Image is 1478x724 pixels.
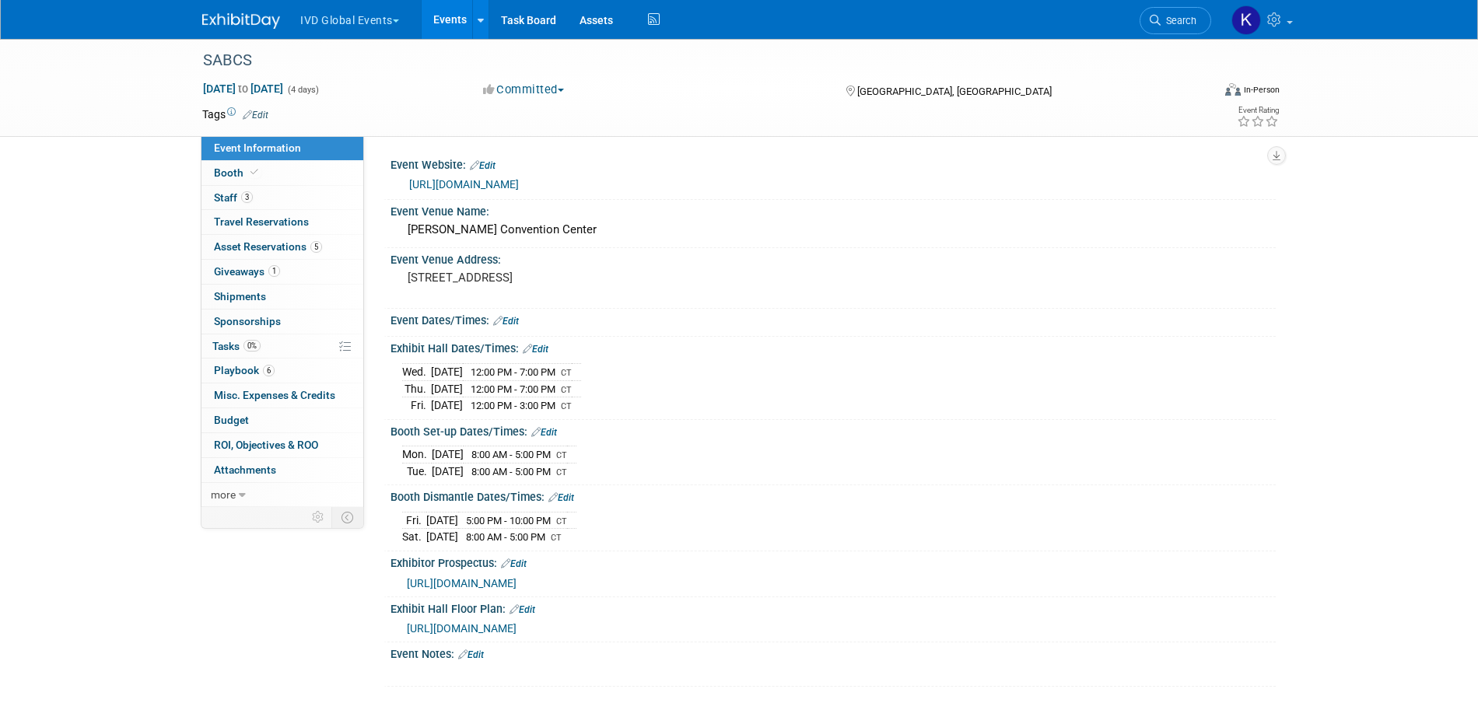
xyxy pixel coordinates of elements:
[1243,84,1280,96] div: In-Person
[426,512,458,529] td: [DATE]
[198,47,1188,75] div: SABCS
[391,309,1276,329] div: Event Dates/Times:
[493,316,519,327] a: Edit
[201,285,363,309] a: Shipments
[431,397,463,414] td: [DATE]
[458,649,484,660] a: Edit
[201,483,363,507] a: more
[466,515,551,526] span: 5:00 PM - 10:00 PM
[407,622,517,635] a: [URL][DOMAIN_NAME]
[561,401,572,411] span: CT
[471,366,555,378] span: 12:00 PM - 7:00 PM
[202,13,280,29] img: ExhibitDay
[523,344,548,355] a: Edit
[531,427,557,438] a: Edit
[402,529,426,545] td: Sat.
[470,160,496,171] a: Edit
[214,215,309,228] span: Travel Reservations
[214,240,322,253] span: Asset Reservations
[391,420,1276,440] div: Booth Set-up Dates/Times:
[471,383,555,395] span: 12:00 PM - 7:00 PM
[214,166,261,179] span: Booth
[211,488,236,501] span: more
[212,340,261,352] span: Tasks
[241,191,253,203] span: 3
[466,531,545,543] span: 8:00 AM - 5:00 PM
[332,507,364,527] td: Toggle Event Tabs
[391,597,1276,617] div: Exhibit Hall Floor Plan:
[431,363,463,380] td: [DATE]
[201,334,363,359] a: Tasks0%
[286,85,319,95] span: (4 days)
[1237,107,1279,114] div: Event Rating
[214,414,249,426] span: Budget
[551,533,562,543] span: CT
[391,248,1276,268] div: Event Venue Address:
[431,380,463,397] td: [DATE]
[214,142,301,154] span: Event Information
[214,389,335,401] span: Misc. Expenses & Credits
[556,467,567,477] span: CT
[202,82,284,96] span: [DATE] [DATE]
[201,186,363,210] a: Staff3
[561,385,572,395] span: CT
[471,466,551,477] span: 8:00 AM - 5:00 PM
[243,340,261,352] span: 0%
[432,446,464,463] td: [DATE]
[1119,81,1280,104] div: Event Format
[201,136,363,160] a: Event Information
[201,161,363,185] a: Booth
[561,368,572,378] span: CT
[268,265,280,277] span: 1
[214,290,266,303] span: Shipments
[501,558,527,569] a: Edit
[471,400,555,411] span: 12:00 PM - 3:00 PM
[402,218,1264,242] div: [PERSON_NAME] Convention Center
[201,408,363,432] a: Budget
[407,577,517,589] a: [URL][DOMAIN_NAME]
[391,200,1276,219] div: Event Venue Name:
[263,365,275,376] span: 6
[201,210,363,234] a: Travel Reservations
[201,433,363,457] a: ROI, Objectives & ROO
[402,397,431,414] td: Fri.
[201,458,363,482] a: Attachments
[243,110,268,121] a: Edit
[471,449,551,460] span: 8:00 AM - 5:00 PM
[214,265,280,278] span: Giveaways
[402,446,432,463] td: Mon.
[214,364,275,376] span: Playbook
[305,507,332,527] td: Personalize Event Tab Strip
[402,463,432,479] td: Tue.
[391,551,1276,572] div: Exhibitor Prospectus:
[391,337,1276,357] div: Exhibit Hall Dates/Times:
[408,271,742,285] pre: [STREET_ADDRESS]
[310,241,322,253] span: 5
[391,485,1276,505] div: Booth Dismantle Dates/Times:
[402,380,431,397] td: Thu.
[201,310,363,334] a: Sponsorships
[202,107,268,122] td: Tags
[857,86,1052,97] span: [GEOGRAPHIC_DATA], [GEOGRAPHIC_DATA]
[201,359,363,383] a: Playbook6
[214,191,253,204] span: Staff
[556,516,567,526] span: CT
[214,439,318,451] span: ROI, Objectives & ROO
[250,168,258,177] i: Booth reservation complete
[1225,83,1241,96] img: Format-Inperson.png
[432,463,464,479] td: [DATE]
[402,512,426,529] td: Fri.
[556,450,567,460] span: CT
[391,153,1276,173] div: Event Website:
[214,315,281,327] span: Sponsorships
[426,529,458,545] td: [DATE]
[214,463,276,476] span: Attachments
[201,235,363,259] a: Asset Reservations5
[409,178,519,191] a: [URL][DOMAIN_NAME]
[236,82,250,95] span: to
[510,604,535,615] a: Edit
[402,363,431,380] td: Wed.
[201,260,363,284] a: Giveaways1
[1231,5,1261,35] img: Keirsten Davis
